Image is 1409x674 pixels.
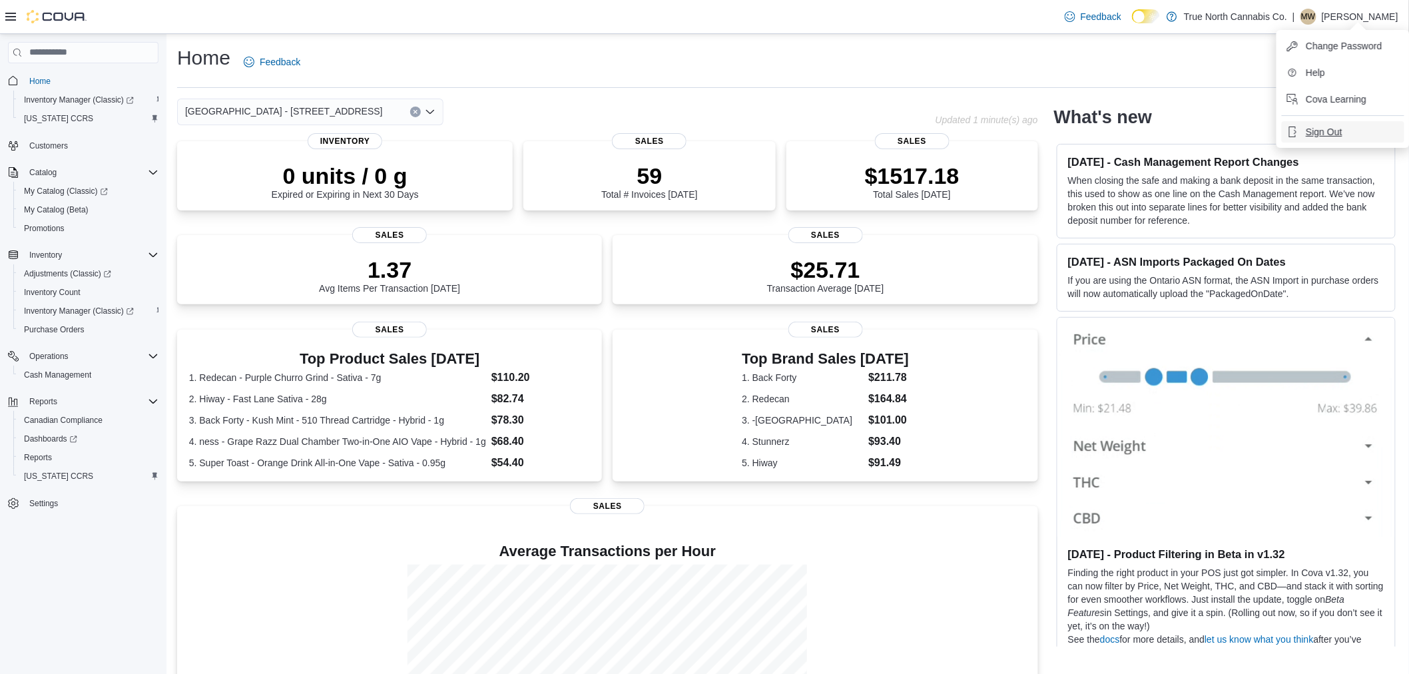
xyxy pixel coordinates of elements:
[19,303,158,319] span: Inventory Manager (Classic)
[1306,66,1325,79] span: Help
[1068,255,1384,268] h3: [DATE] - ASN Imports Packaged On Dates
[3,136,164,155] button: Customers
[24,370,91,380] span: Cash Management
[1300,9,1316,25] div: Marilyn Witzmann
[19,266,158,282] span: Adjustments (Classic)
[13,448,164,467] button: Reports
[868,391,909,407] dd: $164.84
[24,165,62,180] button: Catalog
[19,220,70,236] a: Promotions
[272,163,419,189] p: 0 units / 0 g
[742,414,863,427] dt: 3. -[GEOGRAPHIC_DATA]
[3,246,164,264] button: Inventory
[24,394,158,410] span: Reports
[3,163,164,182] button: Catalog
[788,227,863,243] span: Sales
[13,182,164,200] a: My Catalog (Classic)
[19,412,158,428] span: Canadian Compliance
[29,396,57,407] span: Reports
[570,498,645,514] span: Sales
[24,348,158,364] span: Operations
[24,496,63,511] a: Settings
[767,256,884,283] p: $25.71
[1282,89,1404,110] button: Cova Learning
[875,133,950,149] span: Sales
[13,366,164,384] button: Cash Management
[24,306,134,316] span: Inventory Manager (Classic)
[24,394,63,410] button: Reports
[13,109,164,128] button: [US_STATE] CCRS
[19,92,158,108] span: Inventory Manager (Classic)
[3,494,164,513] button: Settings
[13,283,164,302] button: Inventory Count
[868,434,909,450] dd: $93.40
[1306,39,1382,53] span: Change Password
[24,73,158,89] span: Home
[491,391,591,407] dd: $82.74
[3,392,164,411] button: Reports
[19,303,139,319] a: Inventory Manager (Classic)
[865,163,960,200] div: Total Sales [DATE]
[1068,633,1384,659] p: See the for more details, and after you’ve given it a try.
[19,431,158,447] span: Dashboards
[24,415,103,426] span: Canadian Compliance
[188,543,1027,559] h4: Average Transactions per Hour
[24,138,73,154] a: Customers
[260,55,300,69] span: Feedback
[13,320,164,339] button: Purchase Orders
[868,455,909,471] dd: $91.49
[189,435,486,448] dt: 4. ness - Grape Razz Dual Chamber Two-in-One AIO Vape - Hybrid - 1g
[410,107,421,117] button: Clear input
[24,186,108,196] span: My Catalog (Classic)
[24,113,93,124] span: [US_STATE] CCRS
[24,165,158,180] span: Catalog
[13,467,164,486] button: [US_STATE] CCRS
[19,202,94,218] a: My Catalog (Beta)
[19,220,158,236] span: Promotions
[788,322,863,338] span: Sales
[24,348,74,364] button: Operations
[24,495,158,511] span: Settings
[13,302,164,320] a: Inventory Manager (Classic)
[742,456,863,470] dt: 5. Hiway
[425,107,435,117] button: Open list of options
[1306,93,1366,106] span: Cova Learning
[352,322,427,338] span: Sales
[24,268,111,279] span: Adjustments (Classic)
[1184,9,1287,25] p: True North Cannabis Co.
[19,322,90,338] a: Purchase Orders
[24,204,89,215] span: My Catalog (Beta)
[24,324,85,335] span: Purchase Orders
[319,256,460,283] p: 1.37
[19,450,57,466] a: Reports
[189,456,486,470] dt: 5. Super Toast - Orange Drink All-in-One Vape - Sativa - 0.95g
[1059,3,1127,30] a: Feedback
[13,264,164,283] a: Adjustments (Classic)
[29,351,69,362] span: Operations
[13,200,164,219] button: My Catalog (Beta)
[29,250,62,260] span: Inventory
[29,498,58,509] span: Settings
[19,468,158,484] span: Washington CCRS
[1068,155,1384,168] h3: [DATE] - Cash Management Report Changes
[868,370,909,386] dd: $211.78
[491,370,591,386] dd: $110.20
[491,455,591,471] dd: $54.40
[13,411,164,430] button: Canadian Compliance
[1054,107,1152,128] h2: What's new
[272,163,419,200] div: Expired or Expiring in Next 30 Days
[1282,121,1404,143] button: Sign Out
[3,71,164,91] button: Home
[601,163,697,200] div: Total # Invoices [DATE]
[185,103,383,119] span: [GEOGRAPHIC_DATA] - [STREET_ADDRESS]
[1282,35,1404,57] button: Change Password
[1292,9,1295,25] p: |
[29,167,57,178] span: Catalog
[13,219,164,238] button: Promotions
[19,111,99,127] a: [US_STATE] CCRS
[3,347,164,366] button: Operations
[19,284,158,300] span: Inventory Count
[1068,174,1384,227] p: When closing the safe and making a bank deposit in the same transaction, this used to show as one...
[742,435,863,448] dt: 4. Stunnerz
[19,367,97,383] a: Cash Management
